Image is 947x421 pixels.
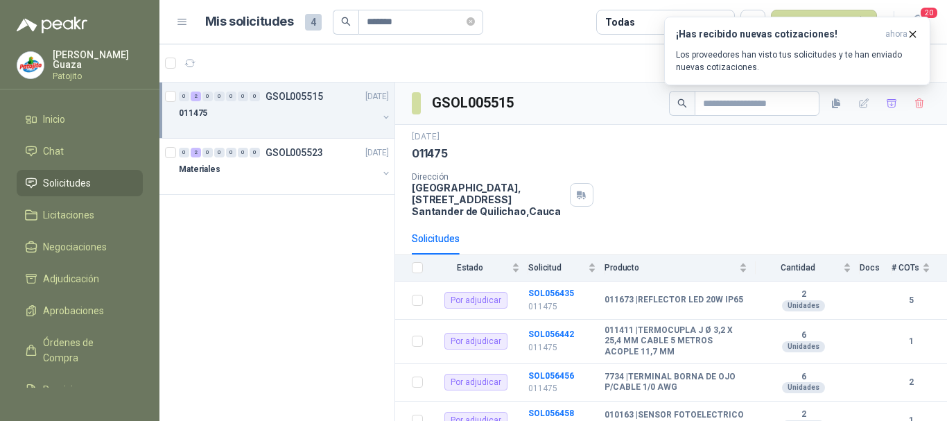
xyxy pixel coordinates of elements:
p: 011475 [528,382,596,395]
div: 0 [238,92,248,101]
p: [DATE] [365,146,389,160]
span: Aprobaciones [43,303,104,318]
th: # COTs [892,255,947,282]
a: 0 2 0 0 0 0 0 GSOL005523[DATE] Materiales [179,144,392,189]
div: 0 [214,92,225,101]
span: Producto [605,263,736,273]
p: [DATE] [365,90,389,103]
span: search [677,98,687,108]
b: 2 [892,376,930,389]
p: 011475 [412,146,448,161]
div: 0 [202,148,213,157]
button: ¡Has recibido nuevas cotizaciones!ahora Los proveedores han visto tus solicitudes y te han enviad... [664,17,930,85]
div: 2 [191,148,201,157]
button: Nueva solicitud [771,10,877,35]
a: Solicitudes [17,170,143,196]
div: Unidades [782,300,825,311]
a: SOL056435 [528,289,574,298]
div: Por adjudicar [444,333,507,350]
a: Aprobaciones [17,298,143,324]
span: Licitaciones [43,207,94,223]
span: 4 [305,14,322,31]
b: 1 [892,335,930,348]
p: 011475 [179,107,207,120]
th: Solicitud [528,255,605,282]
span: Órdenes de Compra [43,335,130,366]
span: Chat [43,144,64,159]
button: 20 [905,10,930,35]
div: 0 [202,92,213,101]
span: Negociaciones [43,239,107,255]
span: close-circle [467,17,475,26]
p: GSOL005523 [266,148,323,157]
p: Patojito [53,72,143,80]
span: Solicitudes [43,175,91,191]
p: [DATE] [412,130,440,144]
div: Unidades [782,341,825,352]
th: Producto [605,255,756,282]
div: 0 [226,92,236,101]
div: Unidades [782,382,825,393]
b: 011411 | TERMOCUPLA J Ø 3,2 X 25,4 MM CABLE 5 METROS ACOPLE 11,7 MM [605,325,747,358]
a: SOL056442 [528,329,574,339]
span: search [341,17,351,26]
b: 2 [756,289,851,300]
b: 5 [892,294,930,307]
span: 20 [919,6,939,19]
div: Por adjudicar [444,374,507,390]
th: Docs [860,255,892,282]
span: ahora [885,28,907,40]
p: Dirección [412,172,564,182]
span: Remisiones [43,382,94,397]
a: SOL056458 [528,409,574,418]
p: [GEOGRAPHIC_DATA], [STREET_ADDRESS] Santander de Quilichao , Cauca [412,182,564,217]
a: Negociaciones [17,234,143,260]
b: 7734 | TERMINAL BORNA DE OJO P/CABLE 1/0 AWG [605,372,747,393]
img: Logo peakr [17,17,87,33]
a: Remisiones [17,377,143,403]
div: 0 [250,92,260,101]
div: Por adjudicar [444,292,507,309]
a: Adjudicación [17,266,143,292]
a: Órdenes de Compra [17,329,143,371]
span: # COTs [892,263,919,273]
b: 6 [756,330,851,341]
div: Solicitudes [412,231,460,246]
a: 0 2 0 0 0 0 0 GSOL005515[DATE] 011475 [179,88,392,132]
p: 011475 [528,341,596,354]
div: 0 [179,148,189,157]
h3: ¡Has recibido nuevas cotizaciones! [676,28,880,40]
div: Todas [605,15,634,30]
p: [PERSON_NAME] Guaza [53,50,143,69]
span: Solicitud [528,263,585,273]
th: Estado [431,255,528,282]
span: Adjudicación [43,271,99,286]
b: 6 [756,372,851,383]
h3: GSOL005515 [432,92,516,114]
a: Chat [17,138,143,164]
a: SOL056456 [528,371,574,381]
a: Licitaciones [17,202,143,228]
p: Materiales [179,163,220,176]
div: 0 [238,148,248,157]
p: Los proveedores han visto tus solicitudes y te han enviado nuevas cotizaciones. [676,49,919,74]
span: close-circle [467,15,475,28]
div: 0 [214,148,225,157]
span: Cantidad [756,263,840,273]
p: 011475 [528,300,596,313]
b: 2 [756,409,851,420]
span: Inicio [43,112,65,127]
a: Inicio [17,106,143,132]
div: 0 [250,148,260,157]
b: 011673 | REFLECTOR LED 20W IP65 [605,295,743,306]
img: Company Logo [17,52,44,78]
th: Cantidad [756,255,860,282]
span: Estado [431,263,509,273]
div: 2 [191,92,201,101]
p: GSOL005515 [266,92,323,101]
h1: Mis solicitudes [205,12,294,32]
